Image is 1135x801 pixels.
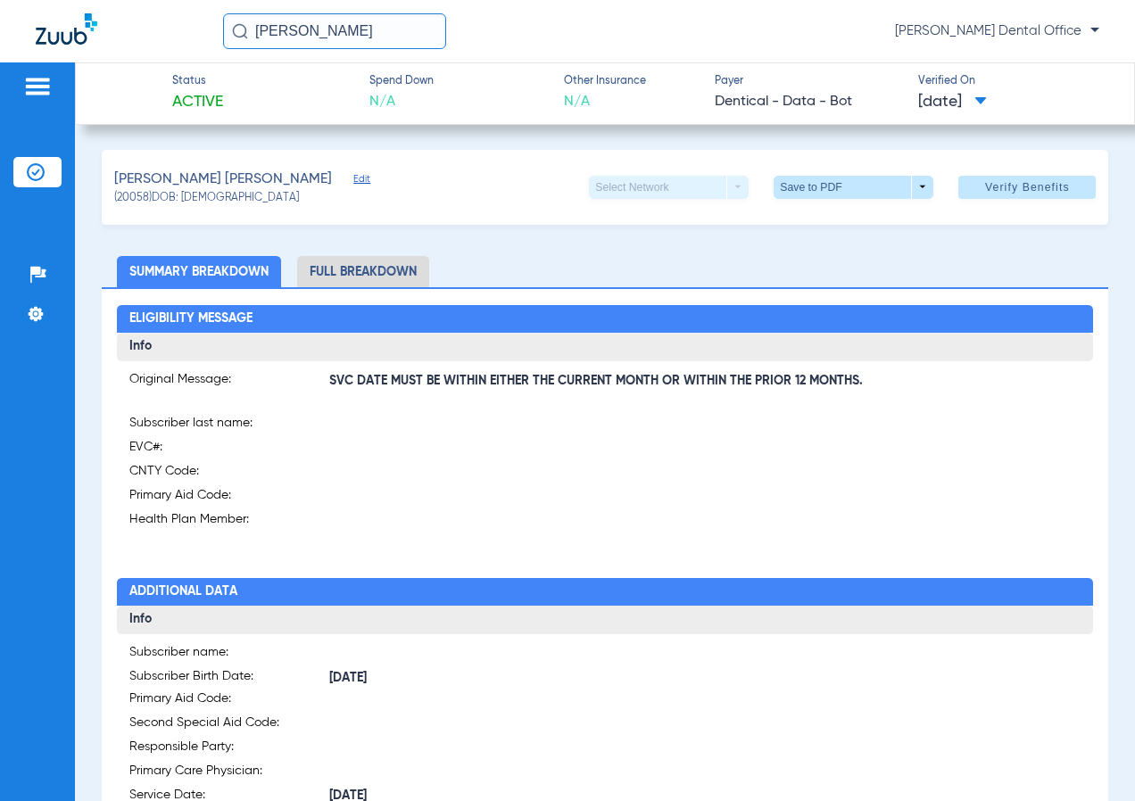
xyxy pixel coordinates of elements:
[564,74,646,90] span: Other Insurance
[1046,715,1135,801] iframe: Chat Widget
[369,74,434,90] span: Spend Down
[129,762,329,786] span: Primary Care Physician:
[23,76,52,97] img: hamburger-icon
[564,91,646,113] span: N/A
[297,256,429,287] li: Full Breakdown
[36,13,97,45] img: Zuub Logo
[329,372,1081,391] span: SVC DATE MUST BE WITHIN EITHER THE CURRENT MONTH OR WITHIN THE PRIOR 12 MONTHS.
[223,13,446,49] input: Search for patients
[369,91,434,113] span: N/A
[232,23,248,39] img: Search Icon
[774,176,933,199] button: Save to PDF
[129,738,329,762] span: Responsible Party:
[129,370,329,392] span: Original Message:
[172,74,223,90] span: Status
[985,180,1070,194] span: Verify Benefits
[129,462,329,486] span: CNTY Code:
[715,74,903,90] span: Payer
[129,667,329,690] span: Subscriber Birth Date:
[117,305,1093,334] h2: Eligibility Message
[117,606,1093,634] h3: Info
[895,22,1099,40] span: [PERSON_NAME] Dental Office
[129,510,329,534] span: Health Plan Member:
[715,91,903,113] span: Dentical - Data - Bot
[117,333,1093,361] h3: Info
[353,173,369,190] span: Edit
[329,669,605,688] span: [DATE]
[129,643,329,667] span: Subscriber name:
[129,714,329,738] span: Second Special Aid Code:
[117,578,1093,607] h2: Additional Data
[129,438,329,462] span: EVC#:
[129,690,329,714] span: Primary Aid Code:
[172,91,223,113] span: Active
[114,169,332,191] span: [PERSON_NAME] [PERSON_NAME]
[114,191,299,207] span: (20058) DOB: [DEMOGRAPHIC_DATA]
[129,486,329,510] span: Primary Aid Code:
[958,176,1096,199] button: Verify Benefits
[918,91,987,113] span: [DATE]
[117,256,281,287] li: Summary Breakdown
[129,414,329,438] span: Subscriber last name:
[918,74,1106,90] span: Verified On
